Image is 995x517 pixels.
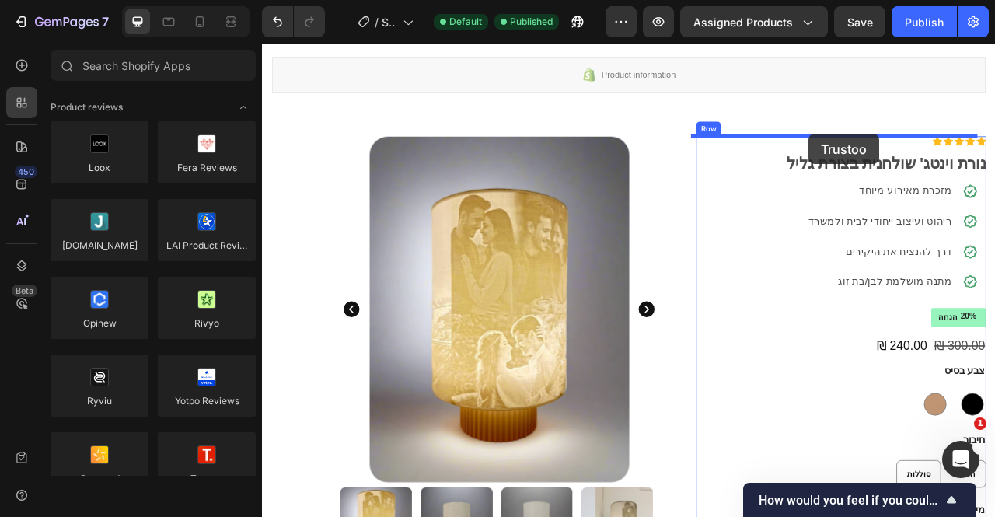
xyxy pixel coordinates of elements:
span: How would you feel if you could no longer use GemPages? [759,493,942,508]
div: 450 [15,166,37,178]
button: 7 [6,6,116,37]
button: Publish [892,6,957,37]
div: Beta [12,285,37,297]
span: Assigned Products [693,14,793,30]
span: Published [510,15,553,29]
button: Assigned Products [680,6,828,37]
span: Save [847,16,873,29]
span: 1 [974,417,986,430]
iframe: Intercom live chat [942,441,979,478]
input: Search Shopify Apps [51,50,256,81]
span: Shopify Original Product Template [382,14,396,30]
iframe: Design area [262,44,995,517]
span: / [375,14,379,30]
span: Default [449,15,482,29]
div: Undo/Redo [262,6,325,37]
span: Product reviews [51,100,123,114]
div: Publish [905,14,944,30]
span: Toggle open [231,95,256,120]
button: Save [834,6,885,37]
p: 7 [102,12,109,31]
button: Show survey - How would you feel if you could no longer use GemPages? [759,491,961,509]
